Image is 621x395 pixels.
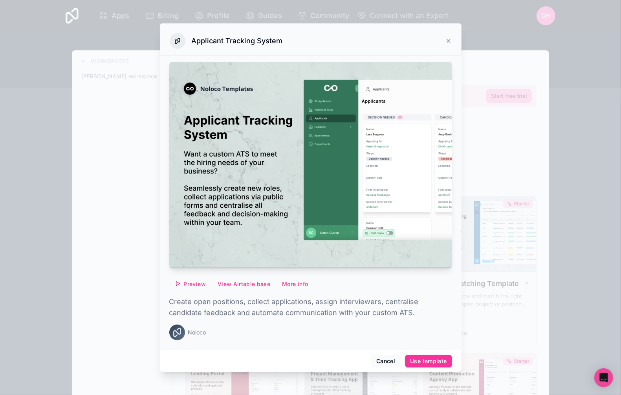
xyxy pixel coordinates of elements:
button: Cancel [371,355,400,367]
div: Open Intercom Messenger [594,368,613,387]
button: View Airtable base [212,278,275,290]
button: More info [277,278,313,290]
span: Noloco [188,329,206,336]
img: Applicant Tracking System [169,62,452,268]
p: Create open positions, collect applications, assign interviewers, centralise candidate feedback a... [169,296,452,318]
button: Use template [405,355,452,367]
button: Preview [169,278,211,290]
span: Preview [184,281,206,288]
h3: Applicant Tracking System [192,36,283,46]
div: Use template [410,358,447,365]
